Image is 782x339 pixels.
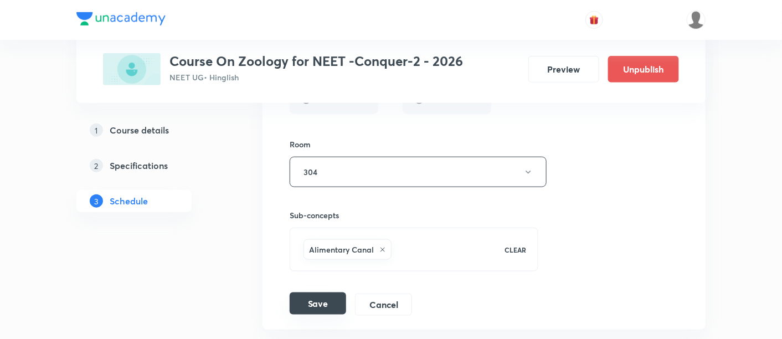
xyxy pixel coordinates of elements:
[103,53,161,85] img: A92B0F06-0DAE-428E-91F0-EF9BEB585B64_plus.png
[585,11,603,29] button: avatar
[589,15,599,25] img: avatar
[355,294,412,316] button: Cancel
[76,12,166,28] a: Company Logo
[90,124,103,137] p: 1
[169,71,463,83] p: NEET UG • Hinglish
[608,56,679,83] button: Unpublish
[687,11,706,29] img: Mustafa kamal
[76,155,227,177] a: 2Specifications
[90,159,103,172] p: 2
[290,138,311,150] h6: Room
[90,194,103,208] p: 3
[505,245,527,255] p: CLEAR
[309,244,374,255] h6: Alimentary Canal
[110,194,148,208] h5: Schedule
[290,157,547,187] button: 304
[169,53,463,69] h3: Course On Zoology for NEET -Conquer-2 - 2026
[110,159,168,172] h5: Specifications
[290,292,346,315] button: Save
[76,12,166,25] img: Company Logo
[110,124,169,137] h5: Course details
[76,119,227,141] a: 1Course details
[290,209,538,221] h6: Sub-concepts
[528,56,599,83] button: Preview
